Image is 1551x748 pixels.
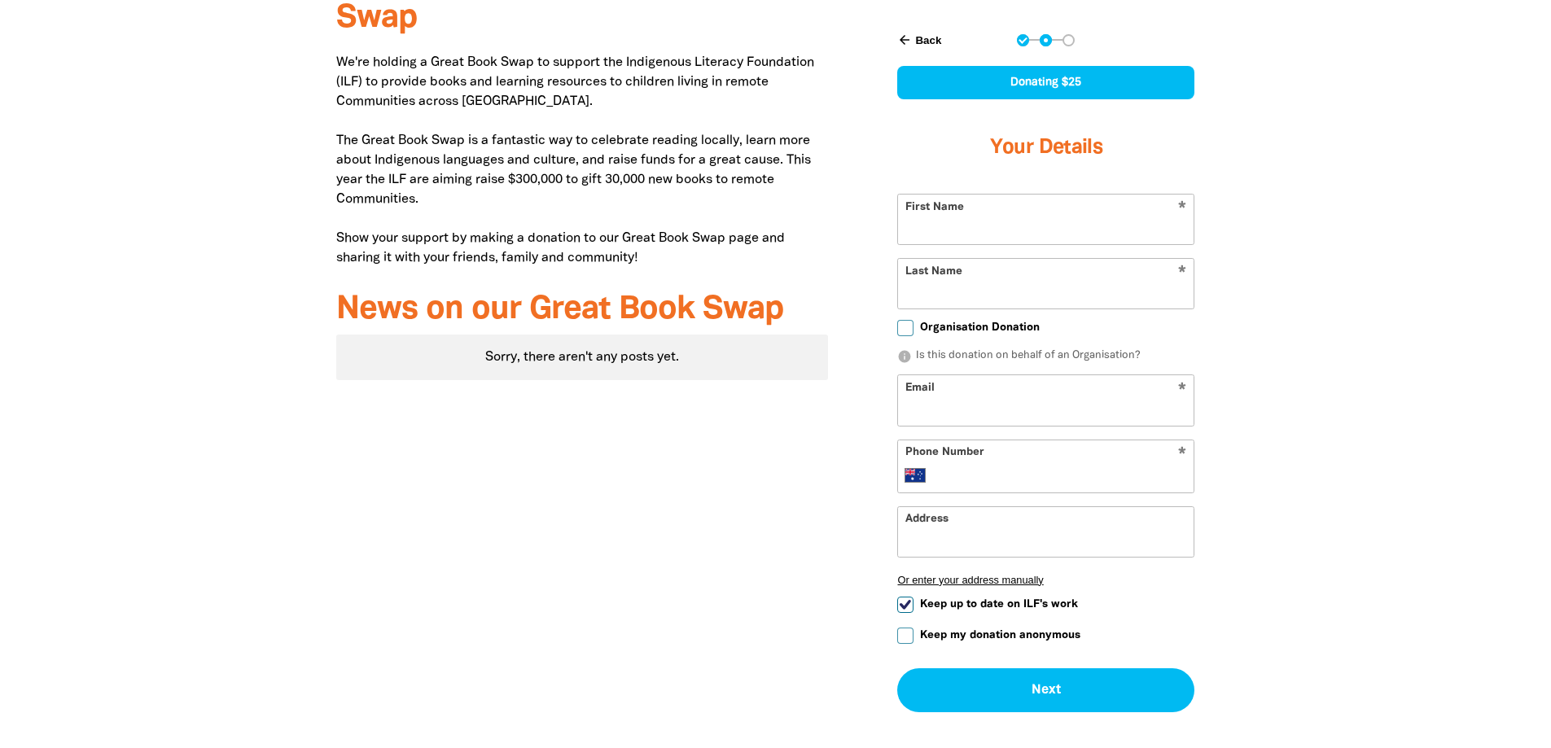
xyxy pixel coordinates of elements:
[897,574,1194,586] button: Or enter your address manually
[897,320,914,336] input: Organisation Donation
[1178,447,1186,462] i: Required
[897,597,914,613] input: Keep up to date on ILF's work
[1017,34,1029,46] button: Navigate to step 1 of 3 to enter your donation amount
[897,349,912,364] i: info
[920,320,1040,335] span: Organisation Donation
[897,33,912,47] i: arrow_back
[1062,34,1075,46] button: Navigate to step 3 of 3 to enter your payment details
[920,628,1080,643] span: Keep my donation anonymous
[897,628,914,644] input: Keep my donation anonymous
[897,116,1194,181] h3: Your Details
[891,26,948,54] button: Back
[897,66,1194,99] div: Donating $25
[897,668,1194,712] button: Next
[336,53,829,268] p: We're holding a Great Book Swap to support the Indigenous Literacy Foundation (ILF) to provide bo...
[920,597,1078,612] span: Keep up to date on ILF's work
[336,335,829,380] div: Paginated content
[336,335,829,380] div: Sorry, there aren't any posts yet.
[1040,34,1052,46] button: Navigate to step 2 of 3 to enter your details
[897,348,1194,365] p: Is this donation on behalf of an Organisation?
[336,292,829,328] h3: News on our Great Book Swap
